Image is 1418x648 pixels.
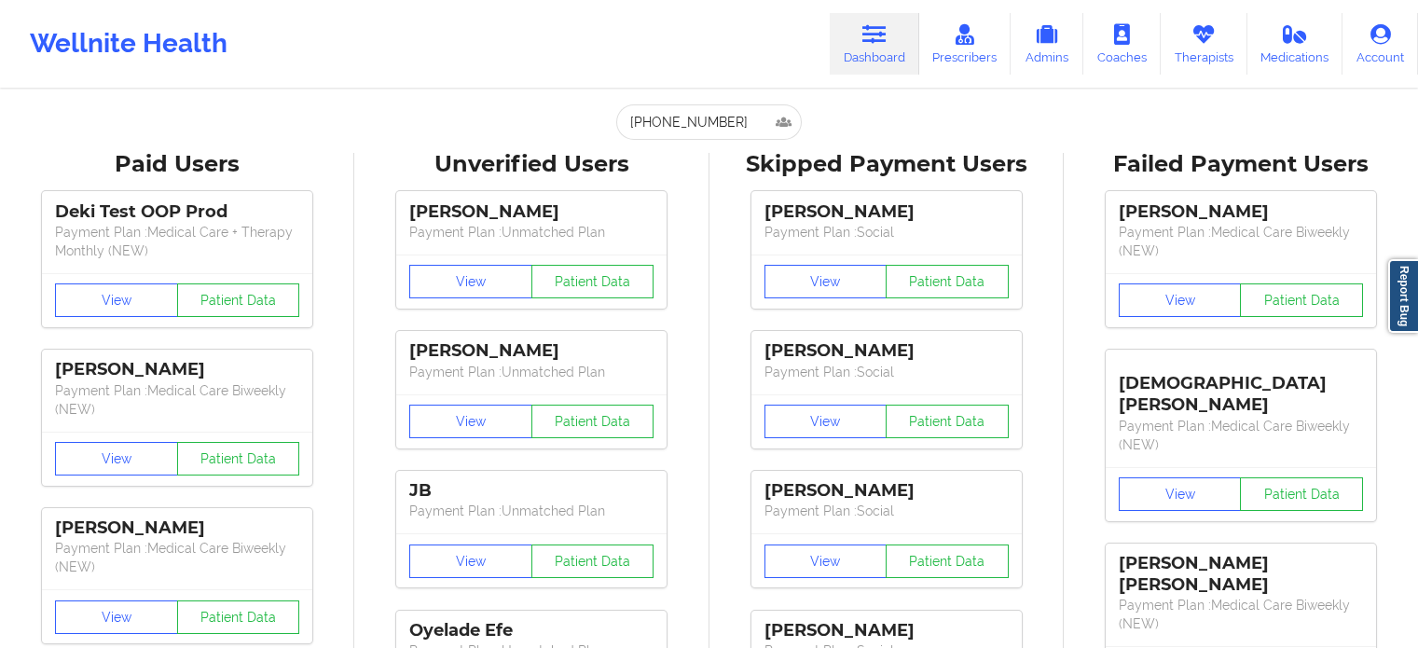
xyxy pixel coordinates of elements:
div: [PERSON_NAME] [764,620,1009,641]
button: Patient Data [531,265,654,298]
button: Patient Data [531,405,654,438]
button: View [55,283,178,317]
p: Payment Plan : Medical Care Biweekly (NEW) [1119,223,1363,260]
div: Failed Payment Users [1077,150,1405,179]
p: Payment Plan : Social [764,502,1009,520]
a: Therapists [1161,13,1247,75]
div: [PERSON_NAME] [55,517,299,539]
button: Patient Data [531,545,654,578]
div: [PERSON_NAME] [764,201,1009,223]
p: Payment Plan : Unmatched Plan [409,363,654,381]
p: Payment Plan : Medical Care Biweekly (NEW) [1119,417,1363,454]
a: Prescribers [919,13,1012,75]
button: View [409,545,532,578]
p: Payment Plan : Medical Care Biweekly (NEW) [55,381,299,419]
button: View [764,265,888,298]
div: JB [409,480,654,502]
button: Patient Data [886,405,1009,438]
a: Report Bug [1388,259,1418,333]
button: View [409,405,532,438]
div: Deki Test OOP Prod [55,201,299,223]
div: [PERSON_NAME] [PERSON_NAME] [1119,553,1363,596]
button: Patient Data [886,265,1009,298]
a: Dashboard [830,13,919,75]
button: Patient Data [886,545,1009,578]
button: View [55,600,178,634]
button: View [764,545,888,578]
p: Payment Plan : Medical Care Biweekly (NEW) [1119,596,1363,633]
div: [PERSON_NAME] [1119,201,1363,223]
button: View [55,442,178,476]
p: Payment Plan : Medical Care Biweekly (NEW) [55,539,299,576]
div: [PERSON_NAME] [764,480,1009,502]
button: Patient Data [177,283,300,317]
a: Medications [1247,13,1343,75]
a: Coaches [1083,13,1161,75]
div: [PERSON_NAME] [409,201,654,223]
button: View [409,265,532,298]
a: Account [1342,13,1418,75]
a: Admins [1011,13,1083,75]
div: Unverified Users [367,150,695,179]
div: Paid Users [13,150,341,179]
button: Patient Data [1240,477,1363,511]
button: Patient Data [177,600,300,634]
button: View [1119,283,1242,317]
p: Payment Plan : Unmatched Plan [409,223,654,241]
p: Payment Plan : Medical Care + Therapy Monthly (NEW) [55,223,299,260]
div: [DEMOGRAPHIC_DATA][PERSON_NAME] [1119,359,1363,416]
p: Payment Plan : Unmatched Plan [409,502,654,520]
div: [PERSON_NAME] [764,340,1009,362]
div: [PERSON_NAME] [409,340,654,362]
button: View [1119,477,1242,511]
button: Patient Data [1240,283,1363,317]
button: View [764,405,888,438]
button: Patient Data [177,442,300,476]
div: [PERSON_NAME] [55,359,299,380]
p: Payment Plan : Social [764,363,1009,381]
p: Payment Plan : Social [764,223,1009,241]
div: Skipped Payment Users [723,150,1051,179]
div: Oyelade Efe [409,620,654,641]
